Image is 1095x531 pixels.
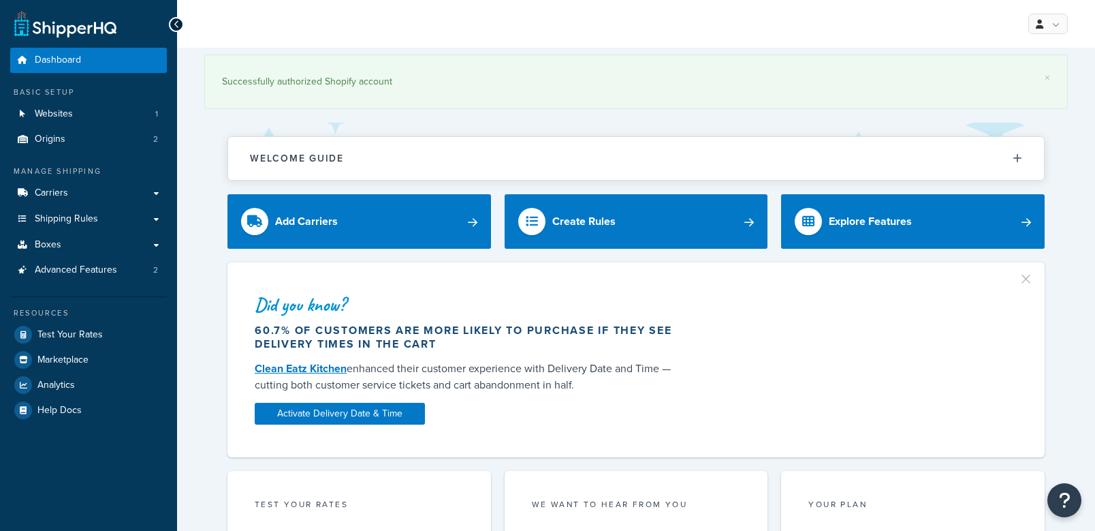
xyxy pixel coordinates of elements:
[227,194,491,249] a: Add Carriers
[1047,483,1081,517] button: Open Resource Center
[10,307,167,319] div: Resources
[255,361,347,376] a: Clean Eatz Kitchen
[829,212,912,231] div: Explore Features
[37,354,89,366] span: Marketplace
[10,87,167,98] div: Basic Setup
[255,295,685,314] div: Did you know?
[10,48,167,73] a: Dashboard
[505,194,768,249] a: Create Rules
[255,361,685,393] div: enhanced their customer experience with Delivery Date and Time — cutting both customer service ti...
[35,134,65,145] span: Origins
[37,405,82,416] span: Help Docs
[35,55,81,66] span: Dashboard
[35,213,98,225] span: Shipping Rules
[10,373,167,397] a: Analytics
[10,166,167,177] div: Manage Shipping
[35,239,61,251] span: Boxes
[228,137,1044,180] button: Welcome Guide
[255,324,685,351] div: 60.7% of customers are more likely to purchase if they see delivery times in the cart
[153,264,158,276] span: 2
[10,232,167,258] a: Boxes
[255,498,464,514] div: Test your rates
[10,398,167,423] a: Help Docs
[255,403,425,425] a: Activate Delivery Date & Time
[35,264,117,276] span: Advanced Features
[10,207,167,232] a: Shipping Rules
[1045,72,1050,83] a: ×
[222,72,1050,91] div: Successfully authorized Shopify account
[10,322,167,347] a: Test Your Rates
[10,102,167,127] li: Websites
[155,108,158,120] span: 1
[37,380,75,391] span: Analytics
[250,153,344,164] h2: Welcome Guide
[275,212,338,231] div: Add Carriers
[10,258,167,283] li: Advanced Features
[153,134,158,145] span: 2
[10,127,167,152] li: Origins
[781,194,1045,249] a: Explore Features
[10,181,167,206] a: Carriers
[35,187,68,199] span: Carriers
[10,348,167,372] a: Marketplace
[10,258,167,283] a: Advanced Features2
[532,498,741,511] p: we want to hear from you
[35,108,73,120] span: Websites
[10,127,167,152] a: Origins2
[552,212,616,231] div: Create Rules
[37,329,103,341] span: Test Your Rates
[10,102,167,127] a: Websites1
[808,498,1017,514] div: Your Plan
